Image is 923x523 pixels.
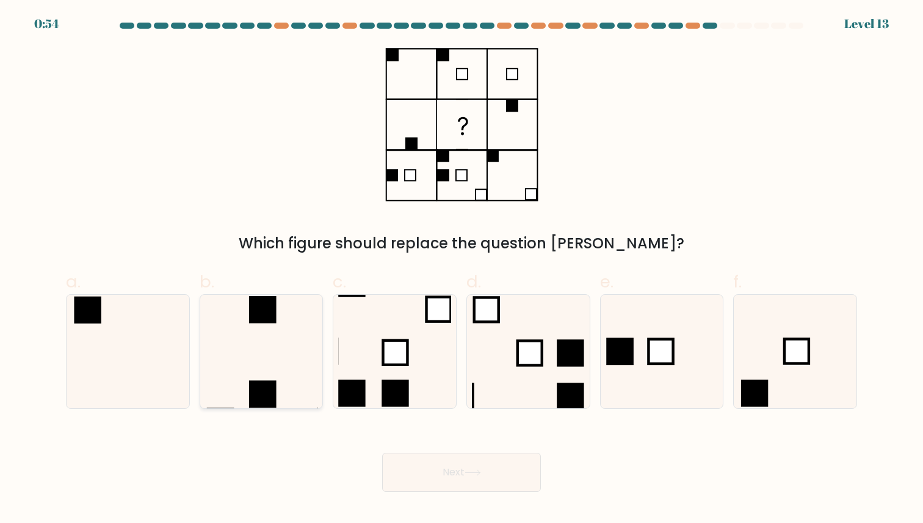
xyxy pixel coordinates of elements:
[466,270,481,294] span: d.
[333,270,346,294] span: c.
[66,270,81,294] span: a.
[34,15,59,33] div: 0:54
[600,270,614,294] span: e.
[844,15,889,33] div: Level 13
[733,270,742,294] span: f.
[382,453,541,492] button: Next
[73,233,850,254] div: Which figure should replace the question [PERSON_NAME]?
[200,270,214,294] span: b.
